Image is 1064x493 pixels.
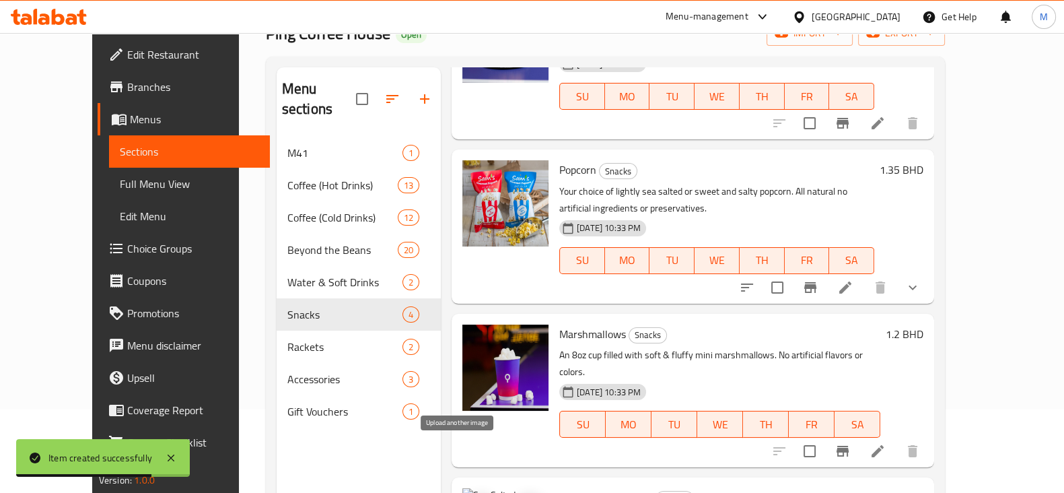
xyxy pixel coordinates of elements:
a: Edit Restaurant [98,38,270,71]
h2: Menu sections [282,79,356,119]
button: Add section [409,83,441,115]
div: items [402,339,419,355]
span: Popcorn [559,160,596,180]
span: Gift Vouchers [287,403,402,420]
div: items [402,403,419,420]
button: sort-choices [731,271,763,304]
span: MO [610,251,645,270]
span: WE [703,415,738,434]
span: FR [790,87,824,106]
div: Rackets2 [277,331,441,363]
svg: Show Choices [905,280,921,296]
span: Water & Soft Drinks [287,274,402,290]
span: 1.0.0 [134,471,155,489]
span: [DATE] 10:33 PM [571,386,646,399]
span: Coverage Report [127,402,259,418]
a: Choice Groups [98,232,270,265]
div: Rackets [287,339,402,355]
span: MO [611,415,646,434]
div: Snacks [599,163,637,179]
button: WE [695,247,740,274]
a: Edit Menu [109,200,270,232]
span: TU [655,251,689,270]
span: Snacks [629,327,666,343]
span: 2 [403,341,419,354]
div: Water & Soft Drinks2 [277,266,441,298]
button: FR [789,411,835,438]
div: Menu-management [666,9,748,25]
button: delete [864,271,896,304]
span: Grocery Checklist [127,434,259,451]
button: MO [606,411,651,438]
span: TH [748,415,783,434]
div: Snacks [629,327,667,343]
span: 3 [403,373,419,386]
span: Select to update [763,273,791,302]
span: Sections [120,143,259,160]
span: SA [840,415,875,434]
span: Select to update [795,109,824,137]
span: 13 [398,179,419,192]
button: Branch-specific-item [794,271,826,304]
span: TH [745,87,779,106]
div: Snacks [287,306,402,323]
span: 12 [398,211,419,224]
div: Coffee (Hot Drinks)13 [277,169,441,201]
div: Item created successfully [48,451,152,465]
span: M41 [287,145,402,161]
div: Gift Vouchers1 [277,395,441,428]
span: Coupons [127,273,259,289]
div: M411 [277,137,441,169]
span: 20 [398,244,419,257]
span: M [1040,9,1048,24]
span: 4 [403,308,419,321]
span: Version: [99,471,132,489]
span: Open [396,29,427,40]
a: Upsell [98,362,270,394]
span: Full Menu View [120,176,259,192]
nav: Menu sections [277,131,441,433]
span: 1 [403,147,419,160]
span: SU [565,415,600,434]
button: MO [605,83,650,110]
div: items [402,306,419,323]
button: WE [695,83,740,110]
span: Coffee (Cold Drinks) [287,209,398,226]
span: SA [835,87,869,106]
button: SA [829,247,874,274]
span: SA [835,251,869,270]
span: SU [565,251,600,270]
span: Accessories [287,371,402,387]
span: TU [657,415,692,434]
a: Branches [98,71,270,103]
button: TH [740,83,785,110]
span: TH [745,251,779,270]
p: Your choice of lightly sea salted or sweet and salty popcorn. All natural no artificial ingredien... [559,183,874,217]
span: Snacks [600,164,637,179]
button: TH [743,411,789,438]
button: show more [896,271,929,304]
h6: 1.35 BHD [880,160,923,179]
span: FR [794,415,829,434]
button: Branch-specific-item [826,435,859,467]
a: Coverage Report [98,394,270,426]
span: Select all sections [348,85,376,113]
button: SU [559,83,605,110]
span: 1 [403,405,419,418]
a: Full Menu View [109,168,270,200]
a: Grocery Checklist [98,426,270,459]
div: Snacks4 [277,298,441,331]
span: Choice Groups [127,240,259,257]
div: Coffee (Cold Drinks)12 [277,201,441,234]
span: WE [700,251,734,270]
span: MO [610,87,645,106]
div: items [398,242,419,258]
h6: 1.2 BHD [886,325,923,343]
span: Sort sections [376,83,409,115]
a: Edit menu item [870,115,886,131]
button: WE [697,411,743,438]
img: Popcorn [462,160,548,246]
span: Promotions [127,305,259,321]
